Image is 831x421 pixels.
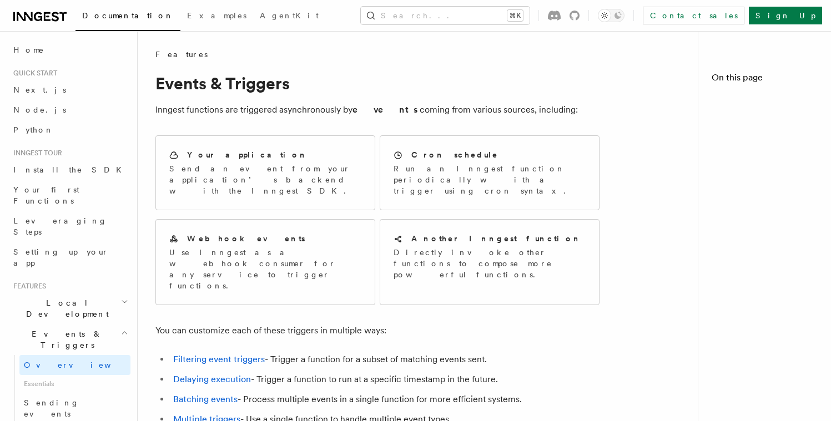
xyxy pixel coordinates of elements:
span: Node.js [13,105,66,114]
span: Quick start [9,69,57,78]
p: You can customize each of these triggers in multiple ways: [155,323,600,338]
a: Examples [180,3,253,30]
a: Next.js [9,80,130,100]
a: Setting up your app [9,242,130,273]
a: Home [9,40,130,60]
span: Install the SDK [13,165,128,174]
span: Your first Functions [13,185,79,205]
h1: Events & Triggers [155,73,600,93]
a: Overview [19,355,130,375]
span: Events & Triggers [9,328,121,351]
button: Events & Triggers [9,324,130,355]
button: Toggle dark mode [598,9,624,22]
a: AgentKit [253,3,325,30]
p: Directly invoke other functions to compose more powerful functions. [394,247,586,280]
kbd: ⌘K [507,10,523,21]
span: Local Development [9,297,121,319]
span: Overview [24,361,138,369]
button: Local Development [9,293,130,324]
a: Webhook eventsUse Inngest as a webhook consumer for any service to trigger functions. [155,219,375,305]
p: Run an Inngest function periodically with a trigger using cron syntax. [394,163,586,196]
span: Inngest tour [9,149,62,158]
span: Leveraging Steps [13,216,107,236]
li: - Trigger a function for a subset of matching events sent. [170,352,600,367]
li: - Trigger a function to run at a specific timestamp in the future. [170,372,600,387]
a: Python [9,120,130,140]
span: Python [13,125,54,134]
span: Examples [187,11,246,20]
a: Delaying execution [173,374,251,384]
button: Search...⌘K [361,7,530,24]
p: Use Inngest as a webhook consumer for any service to trigger functions. [169,247,361,291]
a: Your first Functions [9,180,130,211]
h2: Cron schedule [411,149,498,160]
a: Contact sales [643,7,744,24]
span: Home [13,44,44,55]
a: Documentation [75,3,180,31]
a: Another Inngest functionDirectly invoke other functions to compose more powerful functions. [380,219,600,305]
span: AgentKit [260,11,319,20]
a: Node.js [9,100,130,120]
a: Install the SDK [9,160,130,180]
h4: On this page [712,71,818,89]
h2: Webhook events [187,233,305,244]
span: Features [155,49,208,60]
a: Sign Up [749,7,822,24]
a: Cron scheduleRun an Inngest function periodically with a trigger using cron syntax. [380,135,600,210]
a: Leveraging Steps [9,211,130,242]
span: Next.js [13,85,66,94]
span: Essentials [19,375,130,393]
span: Features [9,282,46,291]
p: Inngest functions are triggered asynchronously by coming from various sources, including: [155,102,600,118]
a: Your applicationSend an event from your application’s backend with the Inngest SDK. [155,135,375,210]
a: Batching events [173,394,238,404]
strong: events [352,104,420,115]
span: Documentation [82,11,174,20]
span: Sending events [24,398,79,418]
h2: Your application [187,149,308,160]
h2: Another Inngest function [411,233,581,244]
span: Setting up your app [13,247,109,267]
a: Filtering event triggers [173,354,265,364]
p: Send an event from your application’s backend with the Inngest SDK. [169,163,361,196]
li: - Process multiple events in a single function for more efficient systems. [170,392,600,407]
